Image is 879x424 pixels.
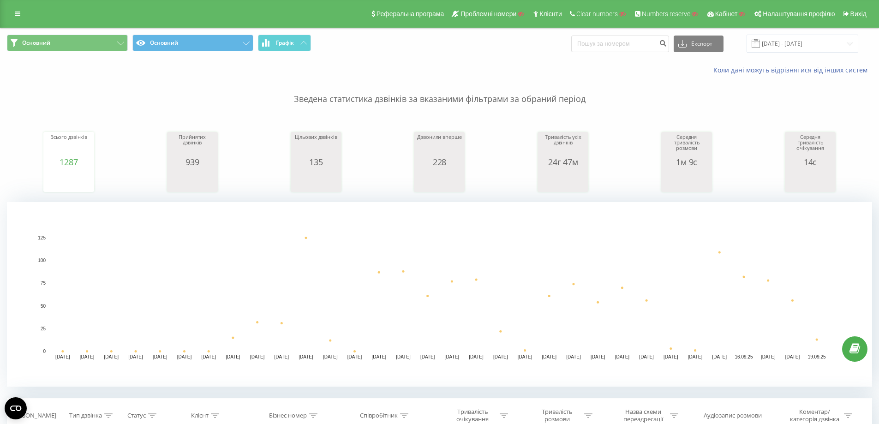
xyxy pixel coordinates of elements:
[258,35,311,51] button: Графік
[38,235,46,240] text: 125
[788,408,842,424] div: Коментар/категорія дзвінка
[571,36,669,52] input: Пошук за номером
[540,134,586,157] div: Тривалість усіх дзвінків
[664,134,710,157] div: Середня тривалість розмови
[7,75,872,105] p: Зведена статистика дзвінків за вказаними фільтрами за обраний період
[469,354,484,359] text: [DATE]
[664,354,678,359] text: [DATE]
[539,10,562,18] span: Клієнти
[7,202,872,387] svg: A chart.
[22,39,50,47] span: Основний
[41,281,46,286] text: 75
[618,408,668,424] div: Назва схеми переадресації
[715,10,738,18] span: Кабінет
[293,134,339,157] div: Цільових дзвінків
[41,326,46,331] text: 25
[127,412,146,420] div: Статус
[787,167,833,194] svg: A chart.
[642,10,690,18] span: Numbers reserve
[850,10,867,18] span: Вихід
[104,354,119,359] text: [DATE]
[416,167,462,194] svg: A chart.
[518,354,532,359] text: [DATE]
[576,10,618,18] span: Clear numbers
[664,167,710,194] svg: A chart.
[80,354,95,359] text: [DATE]
[371,354,386,359] text: [DATE]
[275,354,289,359] text: [DATE]
[299,354,313,359] text: [DATE]
[250,354,265,359] text: [DATE]
[169,134,215,157] div: Прийнятих дзвінків
[7,35,128,51] button: Основний
[191,412,209,420] div: Клієнт
[169,167,215,194] svg: A chart.
[591,354,605,359] text: [DATE]
[347,354,362,359] text: [DATE]
[46,157,92,167] div: 1287
[712,354,727,359] text: [DATE]
[169,157,215,167] div: 939
[761,354,776,359] text: [DATE]
[226,354,240,359] text: [DATE]
[493,354,508,359] text: [DATE]
[763,10,835,18] span: Налаштування профілю
[360,412,398,420] div: Співробітник
[177,354,192,359] text: [DATE]
[420,354,435,359] text: [DATE]
[416,134,462,157] div: Дзвонили вперше
[416,157,462,167] div: 228
[808,354,826,359] text: 19.09.25
[615,354,630,359] text: [DATE]
[128,354,143,359] text: [DATE]
[532,408,582,424] div: Тривалість розмови
[69,412,102,420] div: Тип дзвінка
[377,10,444,18] span: Реферальна програма
[293,157,339,167] div: 135
[201,354,216,359] text: [DATE]
[132,35,253,51] button: Основний
[43,349,46,354] text: 0
[448,408,497,424] div: Тривалість очікування
[787,157,833,167] div: 14с
[542,354,556,359] text: [DATE]
[540,167,586,194] svg: A chart.
[735,354,753,359] text: 16.09.25
[38,258,46,263] text: 100
[46,134,92,157] div: Всього дзвінків
[674,36,724,52] button: Експорт
[460,10,516,18] span: Проблемні номери
[785,354,800,359] text: [DATE]
[664,157,710,167] div: 1м 9с
[787,134,833,157] div: Середня тривалість очікування
[293,167,339,194] svg: A chart.
[566,354,581,359] text: [DATE]
[153,354,167,359] text: [DATE]
[540,157,586,167] div: 24г 47м
[713,66,872,74] a: Коли дані можуть відрізнятися вiд інших систем
[55,354,70,359] text: [DATE]
[10,412,56,420] div: [PERSON_NAME]
[445,354,460,359] text: [DATE]
[276,40,294,46] span: Графік
[688,354,703,359] text: [DATE]
[639,354,654,359] text: [DATE]
[323,354,338,359] text: [DATE]
[5,397,27,419] button: Open CMP widget
[396,354,411,359] text: [DATE]
[46,167,92,194] svg: A chart.
[41,304,46,309] text: 50
[704,412,762,420] div: Аудіозапис розмови
[269,412,307,420] div: Бізнес номер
